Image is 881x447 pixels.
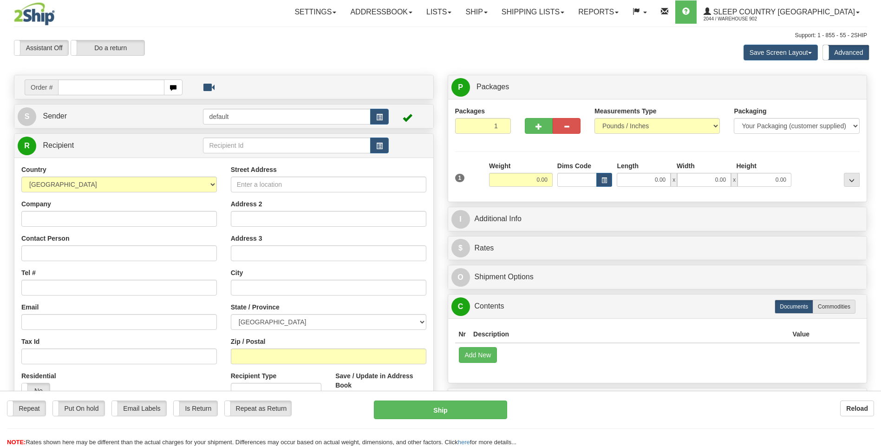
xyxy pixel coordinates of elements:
[451,297,470,316] span: C
[21,165,46,174] label: Country
[25,79,58,95] span: Order #
[734,106,766,116] label: Packaging
[451,78,864,97] a: P Packages
[731,173,737,187] span: x
[455,174,465,182] span: 1
[335,371,426,390] label: Save / Update in Address Book
[231,268,243,277] label: City
[697,0,867,24] a: Sleep Country [GEOGRAPHIC_DATA] 2044 / Warehouse 902
[71,40,144,55] label: Do a return
[451,78,470,97] span: P
[18,136,183,155] a: R Recipient
[203,138,370,153] input: Recipient Id
[823,45,869,60] label: Advanced
[775,300,813,314] label: Documents
[419,0,458,24] a: Lists
[231,302,280,312] label: State / Province
[18,107,203,126] a: S Sender
[711,8,855,16] span: Sleep Country [GEOGRAPHIC_DATA]
[677,161,695,171] label: Width
[744,45,818,60] button: Save Screen Layout
[14,2,55,26] img: logo2044.jpg
[557,161,591,171] label: Dims Code
[343,0,419,24] a: Addressbook
[840,401,874,416] button: Reload
[14,32,867,39] div: Support: 1 - 855 - 55 - 2SHIP
[231,234,262,243] label: Address 3
[470,326,789,343] th: Description
[451,239,470,257] span: $
[451,268,470,287] span: O
[495,0,571,24] a: Shipping lists
[225,401,291,416] label: Repeat as Return
[846,405,868,412] b: Reload
[455,106,485,116] label: Packages
[21,371,56,381] label: Residential
[203,109,370,125] input: Sender Id
[736,161,757,171] label: Height
[231,177,426,192] input: Enter a location
[374,401,507,419] button: Ship
[489,161,510,171] label: Weight
[451,297,864,316] a: CContents
[21,302,39,312] label: Email
[451,268,864,287] a: OShipment Options
[789,326,813,343] th: Value
[617,161,639,171] label: Length
[21,268,36,277] label: Tel #
[43,112,67,120] span: Sender
[231,199,262,209] label: Address 2
[21,199,51,209] label: Company
[671,173,677,187] span: x
[813,300,855,314] label: Commodities
[455,326,470,343] th: Nr
[860,176,880,271] iframe: chat widget
[112,401,166,416] label: Email Labels
[22,383,50,398] label: No
[458,439,470,446] a: here
[231,337,266,346] label: Zip / Postal
[53,401,104,416] label: Put On hold
[704,14,773,24] span: 2044 / Warehouse 902
[21,337,39,346] label: Tax Id
[594,106,657,116] label: Measurements Type
[451,210,470,229] span: I
[21,234,69,243] label: Contact Person
[287,0,343,24] a: Settings
[43,141,74,149] span: Recipient
[174,401,217,416] label: Is Return
[459,347,497,363] button: Add New
[476,83,509,91] span: Packages
[231,371,277,381] label: Recipient Type
[451,239,864,258] a: $Rates
[231,165,277,174] label: Street Address
[458,0,494,24] a: Ship
[7,439,26,446] span: NOTE:
[7,401,46,416] label: Repeat
[18,107,36,126] span: S
[451,210,864,229] a: IAdditional Info
[844,173,860,187] div: ...
[571,0,626,24] a: Reports
[18,137,36,155] span: R
[14,40,68,55] label: Assistant Off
